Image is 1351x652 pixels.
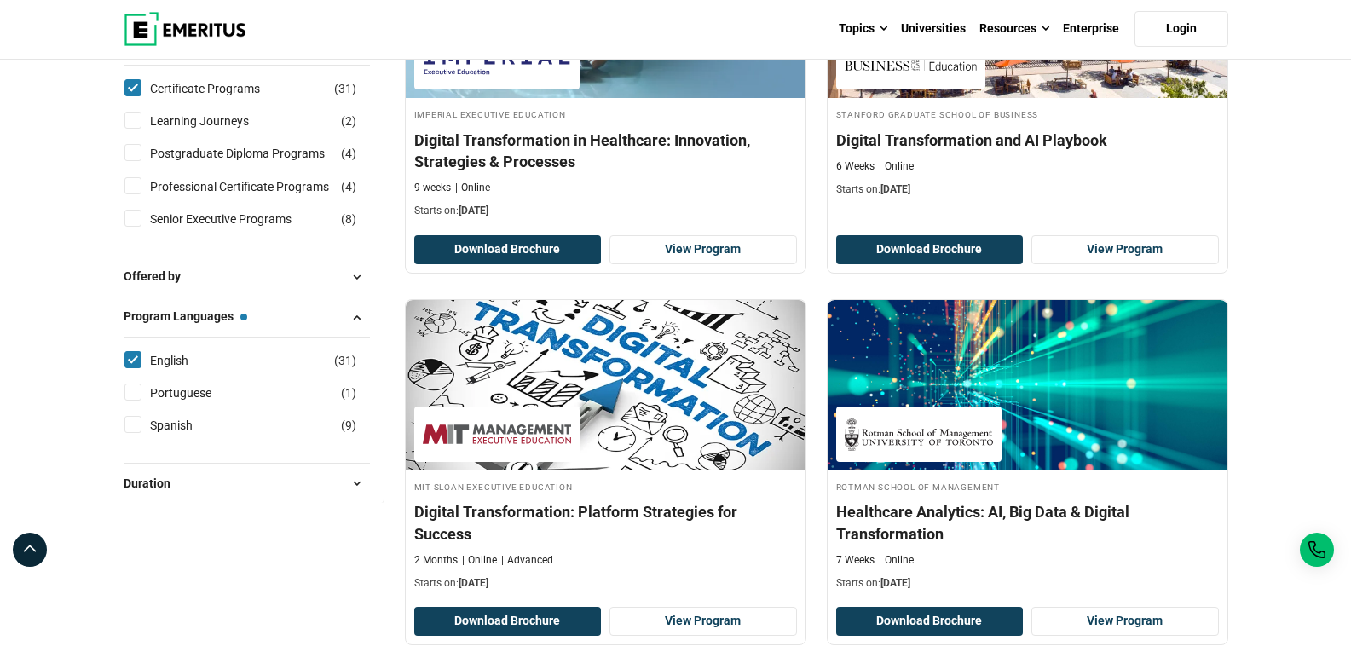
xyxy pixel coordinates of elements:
[150,177,363,196] a: Professional Certificate Programs
[414,501,797,544] h4: Digital Transformation: Platform Strategies for Success
[609,235,797,264] a: View Program
[345,114,352,128] span: 2
[836,159,875,174] p: 6 Weeks
[414,576,797,591] p: Starts on:
[150,112,283,130] a: Learning Journeys
[334,79,356,98] span: ( )
[836,235,1024,264] button: Download Brochure
[334,351,356,370] span: ( )
[459,577,488,589] span: [DATE]
[124,304,370,330] button: Program Languages
[414,181,451,195] p: 9 weeks
[1031,235,1219,264] a: View Program
[836,130,1219,151] h4: Digital Transformation and AI Playbook
[150,416,227,435] a: Spanish
[414,479,797,493] h4: MIT Sloan Executive Education
[124,307,247,326] span: Program Languages
[341,177,356,196] span: ( )
[345,386,352,400] span: 1
[423,43,571,81] img: Imperial Executive Education
[880,183,910,195] span: [DATE]
[414,553,458,568] p: 2 Months
[345,147,352,160] span: 4
[341,144,356,163] span: ( )
[609,607,797,636] a: View Program
[124,267,194,286] span: Offered by
[462,553,497,568] p: Online
[341,416,356,435] span: ( )
[406,300,805,470] img: Digital Transformation: Platform Strategies for Success | Online Digital Transformation Course
[879,159,914,174] p: Online
[124,470,370,496] button: Duration
[150,144,359,163] a: Postgraduate Diploma Programs
[836,553,875,568] p: 7 Weeks
[150,384,245,402] a: Portuguese
[828,300,1227,470] img: Healthcare Analytics: AI, Big Data & Digital Transformation | Online Data Science and Analytics C...
[836,479,1219,493] h4: Rotman School of Management
[414,107,797,121] h4: Imperial Executive Education
[879,553,914,568] p: Online
[501,553,553,568] p: Advanced
[455,181,490,195] p: Online
[845,43,977,81] img: Stanford Graduate School of Business
[1031,607,1219,636] a: View Program
[414,130,797,172] h4: Digital Transformation in Healthcare: Innovation, Strategies & Processes
[406,300,805,599] a: Digital Transformation Course by MIT Sloan Executive Education - March 5, 2026 MIT Sloan Executiv...
[341,384,356,402] span: ( )
[338,354,352,367] span: 31
[345,418,352,432] span: 9
[1134,11,1228,47] a: Login
[828,300,1227,599] a: Data Science and Analytics Course by Rotman School of Management - September 11, 2025 Rotman Scho...
[836,607,1024,636] button: Download Brochure
[414,204,797,218] p: Starts on:
[150,351,222,370] a: English
[880,577,910,589] span: [DATE]
[345,180,352,193] span: 4
[150,210,326,228] a: Senior Executive Programs
[124,264,370,290] button: Offered by
[124,474,184,493] span: Duration
[459,205,488,216] span: [DATE]
[845,415,993,453] img: Rotman School of Management
[150,79,294,98] a: Certificate Programs
[345,212,352,226] span: 8
[338,82,352,95] span: 31
[341,210,356,228] span: ( )
[836,107,1219,121] h4: Stanford Graduate School of Business
[836,501,1219,544] h4: Healthcare Analytics: AI, Big Data & Digital Transformation
[836,182,1219,197] p: Starts on:
[414,607,602,636] button: Download Brochure
[341,112,356,130] span: ( )
[414,235,602,264] button: Download Brochure
[423,415,571,453] img: MIT Sloan Executive Education
[836,576,1219,591] p: Starts on:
